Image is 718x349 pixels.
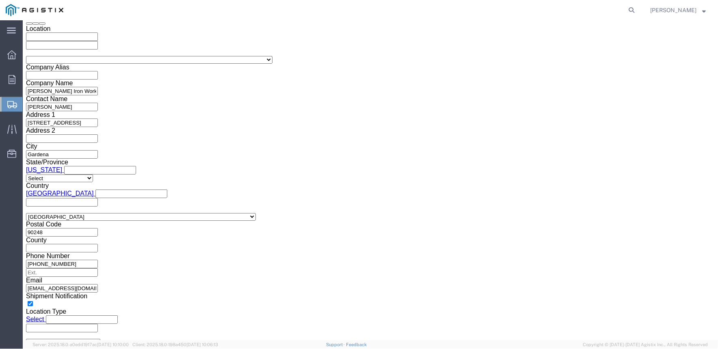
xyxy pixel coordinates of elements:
[186,342,218,347] span: [DATE] 10:06:13
[32,342,129,347] span: Server: 2025.18.0-a0edd1917ac
[651,6,697,15] span: Janice Fahrmeier
[346,342,367,347] a: Feedback
[326,342,346,347] a: Support
[583,341,708,348] span: Copyright © [DATE]-[DATE] Agistix Inc., All Rights Reserved
[97,342,129,347] span: [DATE] 10:10:00
[6,4,63,16] img: logo
[23,20,718,340] iframe: FS Legacy Container
[132,342,218,347] span: Client: 2025.18.0-198a450
[650,5,707,15] button: [PERSON_NAME]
